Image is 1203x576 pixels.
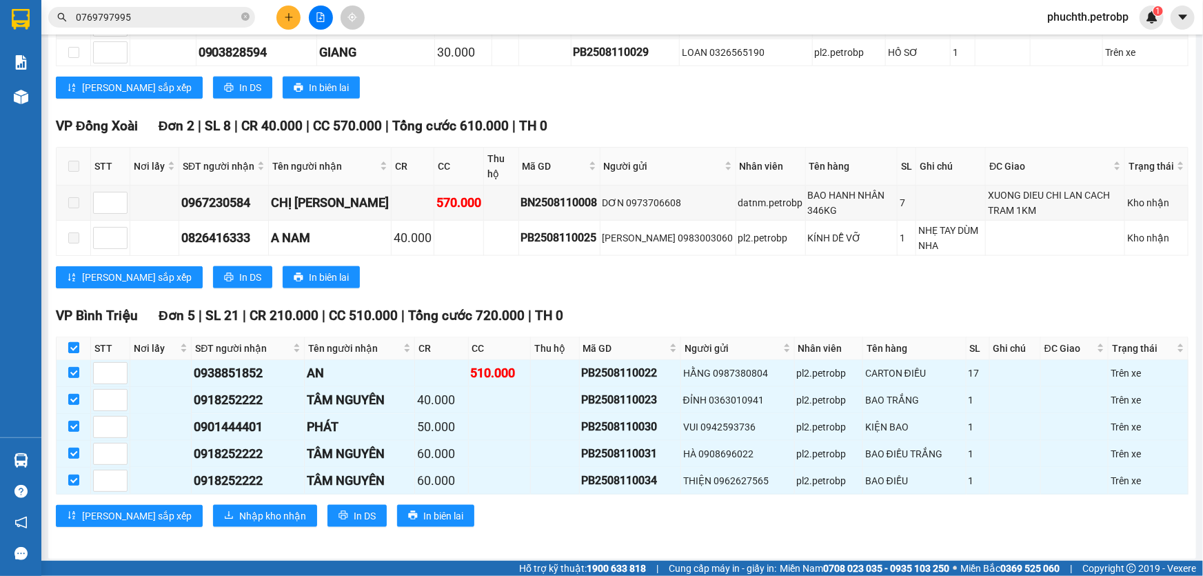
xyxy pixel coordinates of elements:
[969,366,987,381] div: 17
[1171,6,1195,30] button: caret-down
[989,159,1111,174] span: ĐC Giao
[385,118,389,134] span: |
[865,366,964,381] div: CARTON ĐIỀU
[195,341,290,356] span: SĐT người nhận
[56,505,203,527] button: sort-ascending[PERSON_NAME] sắp xếp
[159,308,195,324] span: Đơn 5
[582,445,678,462] div: PB2508110031
[519,118,547,134] span: TH 0
[865,473,964,488] div: BAO ĐIỀU
[865,393,964,408] div: BAO TRẮNG
[582,418,678,435] div: PB2508110030
[307,444,412,464] div: TÂM NGUYÊN
[192,468,305,495] td: 0918252222
[341,6,365,30] button: aim
[305,468,415,495] td: TÂM NGUYÊN
[1127,230,1186,246] div: Kho nhận
[67,83,77,94] span: sort-ascending
[284,12,294,22] span: plus
[224,272,234,284] span: printer
[795,337,863,360] th: Nhân viên
[1105,45,1186,60] div: Trên xe
[408,510,418,522] span: printer
[329,308,398,324] span: CC 510.000
[112,363,127,373] span: Increase Value
[116,229,124,237] span: up
[682,45,810,60] div: LOAN 0326565190
[531,337,579,360] th: Thu hộ
[417,444,466,464] div: 60.000
[194,417,302,437] div: 0901444401
[313,118,382,134] span: CC 570.000
[417,390,466,410] div: 40.000
[797,446,860,461] div: pl2.petrobp
[953,566,957,571] span: ⚪️
[57,12,67,22] span: search
[199,308,202,324] span: |
[112,390,127,400] span: Increase Value
[397,505,474,527] button: printerIn biên lai
[580,414,681,441] td: PB2508110030
[797,473,860,488] div: pl2.petrobp
[307,390,412,410] div: TÂM NGUYÊN
[1127,195,1186,210] div: Kho nhận
[401,308,405,324] span: |
[969,419,987,435] div: 1
[14,485,28,498] span: question-circle
[392,148,434,186] th: CR
[112,454,127,464] span: Decrease Value
[116,455,124,464] span: down
[82,508,192,524] span: [PERSON_NAME] sắp xếp
[116,418,124,426] span: up
[1126,564,1136,573] span: copyright
[272,159,377,174] span: Tên người nhận
[574,43,678,61] div: PB2508110029
[865,419,964,435] div: KIỆN BAO
[582,472,678,489] div: PB2508110034
[519,221,600,256] td: PB2508110025
[583,341,667,356] span: Mã GD
[354,508,376,524] span: In DS
[1111,393,1186,408] div: Trên xe
[241,11,250,24] span: close-circle
[604,159,722,174] span: Người gửi
[521,194,598,211] div: BN2508110008
[863,337,967,360] th: Tên hàng
[423,508,463,524] span: In biên lai
[112,203,127,213] span: Decrease Value
[112,373,127,384] span: Decrease Value
[241,12,250,21] span: close-circle
[116,375,124,383] span: down
[572,39,680,66] td: PB2508110029
[797,366,860,381] div: pl2.petrobp
[241,118,303,134] span: CR 40.000
[112,192,127,203] span: Increase Value
[269,221,392,256] td: A NAM
[1153,6,1163,16] sup: 1
[213,505,317,527] button: downloadNhập kho nhận
[1000,563,1060,574] strong: 0369 525 060
[283,77,360,99] button: printerIn biên lai
[269,186,392,221] td: CHỊ LAN
[112,481,127,491] span: Decrease Value
[437,43,489,62] div: 30.000
[738,195,803,210] div: datnm.petrobp
[134,159,165,174] span: Nơi lấy
[234,118,238,134] span: |
[91,148,130,186] th: STT
[1146,11,1158,23] img: icon-new-feature
[1111,366,1186,381] div: Trên xe
[865,446,964,461] div: BAO ĐIỀU TRẮNG
[603,195,734,210] div: DƠN 0973706608
[471,364,529,383] div: 510.000
[685,341,780,356] span: Người gửi
[683,419,792,435] div: VUI 0942593736
[112,417,127,427] span: Increase Value
[309,80,349,95] span: In biên lai
[116,472,124,480] span: up
[916,148,986,186] th: Ghi chú
[990,337,1041,360] th: Ghi chú
[194,471,302,490] div: 0918252222
[780,561,949,576] span: Miền Nam
[239,270,261,285] span: In DS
